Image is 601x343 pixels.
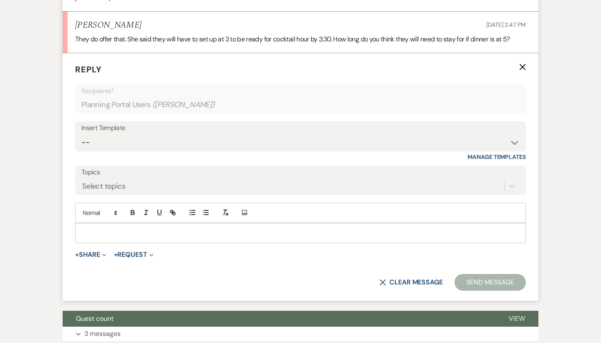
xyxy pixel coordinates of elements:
p: 3 messages [84,328,121,339]
span: [DATE] 2:47 PM [486,21,526,28]
div: Select topics [82,181,126,192]
span: Reply [75,64,102,75]
button: Clear message [379,279,443,286]
button: Guest count [63,311,495,327]
button: Request [114,251,154,258]
button: Share [75,251,106,258]
a: Manage Templates [467,153,526,161]
span: ( [PERSON_NAME] ) [152,99,215,110]
div: Insert Template [81,122,520,134]
span: + [114,251,118,258]
h5: [PERSON_NAME] [75,20,141,31]
span: View [509,314,525,323]
div: Planning Portal Users [81,97,520,113]
label: Topics [81,166,520,179]
p: They do offer that. She said they will have to set up at 3 to be ready for cocktail hour by 3:30.... [75,34,526,45]
p: Recipients* [81,86,520,97]
button: View [495,311,538,327]
span: + [75,251,79,258]
button: Send Message [455,274,526,291]
button: 3 messages [63,327,538,341]
span: Guest count [76,314,114,323]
